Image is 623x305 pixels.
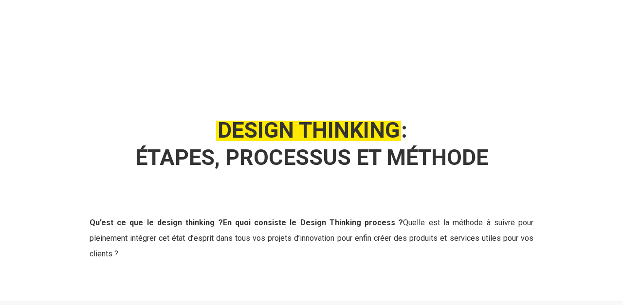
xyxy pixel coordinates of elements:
em: DESIGN THINKING [216,117,401,143]
strong: ÉTAPES, PROCESSUS ET MÉTHODE [135,144,488,170]
span: Quelle est la méthode à suivre pour pleinement intégrer cet état d’esprit dans tous vos projets d... [90,218,533,258]
strong: : [216,117,407,143]
strong: En quoi consiste le Design Thinking process ? [90,218,403,227]
span: Qu’est ce que le design thinking ? [90,218,223,227]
